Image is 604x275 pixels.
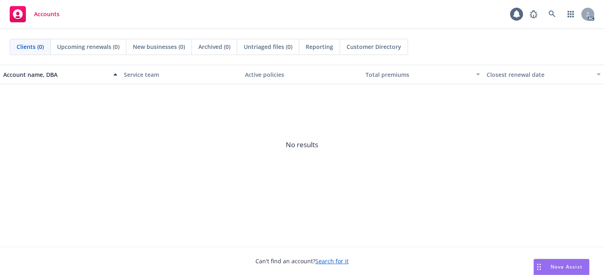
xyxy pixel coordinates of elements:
[544,6,560,22] a: Search
[347,42,401,51] span: Customer Directory
[242,65,362,84] button: Active policies
[121,65,241,84] button: Service team
[34,11,60,17] span: Accounts
[534,259,544,275] div: Drag to move
[255,257,349,265] span: Can't find an account?
[245,70,359,79] div: Active policies
[57,42,119,51] span: Upcoming renewals (0)
[315,257,349,265] a: Search for it
[17,42,44,51] span: Clients (0)
[306,42,333,51] span: Reporting
[366,70,471,79] div: Total premiums
[244,42,292,51] span: Untriaged files (0)
[198,42,230,51] span: Archived (0)
[563,6,579,22] a: Switch app
[483,65,604,84] button: Closest renewal date
[133,42,185,51] span: New businesses (0)
[6,3,63,25] a: Accounts
[551,263,583,270] span: Nova Assist
[525,6,542,22] a: Report a Bug
[124,70,238,79] div: Service team
[534,259,589,275] button: Nova Assist
[362,65,483,84] button: Total premiums
[3,70,108,79] div: Account name, DBA
[487,70,592,79] div: Closest renewal date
